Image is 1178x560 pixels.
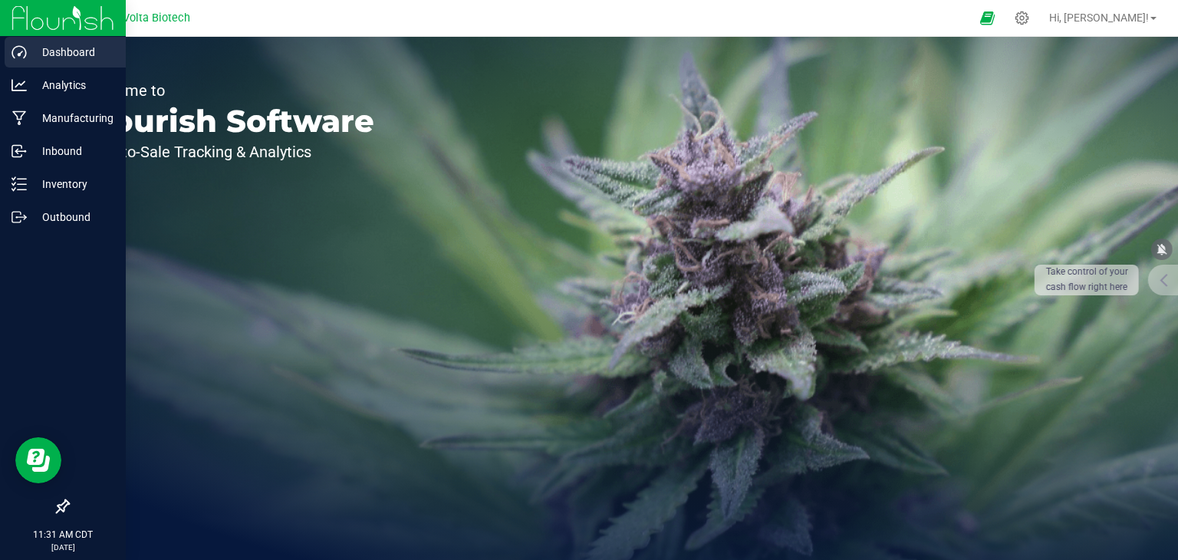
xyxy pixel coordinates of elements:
p: Flourish Software [83,106,374,137]
span: Hi, [PERSON_NAME]! [1049,12,1149,24]
p: Welcome to [83,83,374,98]
p: Dashboard [27,43,119,61]
inline-svg: Inbound [12,143,27,159]
p: Analytics [27,76,119,94]
p: Seed-to-Sale Tracking & Analytics [83,144,374,160]
inline-svg: Outbound [12,209,27,225]
iframe: Resource center [15,437,61,483]
inline-svg: Analytics [12,77,27,93]
p: Outbound [27,208,119,226]
p: Inventory [27,175,119,193]
p: 11:31 AM CDT [7,528,119,542]
inline-svg: Dashboard [12,44,27,60]
p: Manufacturing [27,109,119,127]
span: Volta Biotech [123,12,190,25]
p: Inbound [27,142,119,160]
inline-svg: Inventory [12,176,27,192]
p: [DATE] [7,542,119,553]
inline-svg: Manufacturing [12,110,27,126]
div: Manage settings [1012,11,1032,25]
span: Open Ecommerce Menu [970,3,1005,33]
